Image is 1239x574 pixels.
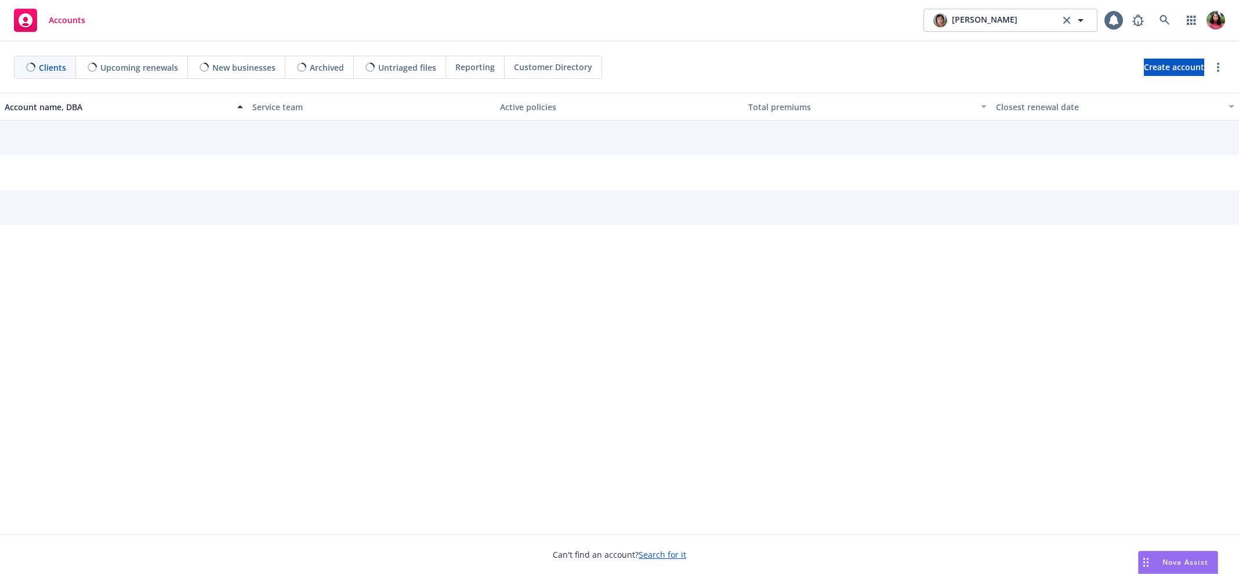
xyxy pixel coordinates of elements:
button: Active policies [495,93,743,121]
img: photo [1207,11,1225,30]
div: Active policies [500,101,738,113]
img: photo [933,13,947,27]
a: clear selection [1060,13,1074,27]
a: Accounts [9,4,90,37]
button: photo[PERSON_NAME]clear selection [923,9,1097,32]
div: Account name, DBA [5,101,230,113]
a: Search [1153,9,1176,32]
span: Customer Directory [514,61,592,73]
span: Nova Assist [1162,557,1208,567]
div: Drag to move [1139,551,1153,573]
button: Total premiums [744,93,991,121]
span: Archived [310,61,344,74]
span: Clients [39,61,66,74]
a: Create account [1144,59,1204,76]
span: Upcoming renewals [100,61,178,74]
button: Service team [248,93,495,121]
div: Total premiums [748,101,974,113]
div: Service team [252,101,491,113]
span: [PERSON_NAME] [952,13,1017,27]
a: Switch app [1180,9,1203,32]
a: Search for it [639,549,686,560]
button: Closest renewal date [991,93,1239,121]
span: Reporting [455,61,495,73]
button: Nova Assist [1138,551,1218,574]
span: Can't find an account? [553,548,686,561]
span: Untriaged files [378,61,436,74]
span: Create account [1144,56,1204,78]
span: Accounts [49,16,85,25]
a: Report a Bug [1126,9,1150,32]
div: Closest renewal date [996,101,1222,113]
a: more [1211,60,1225,74]
span: New businesses [212,61,276,74]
